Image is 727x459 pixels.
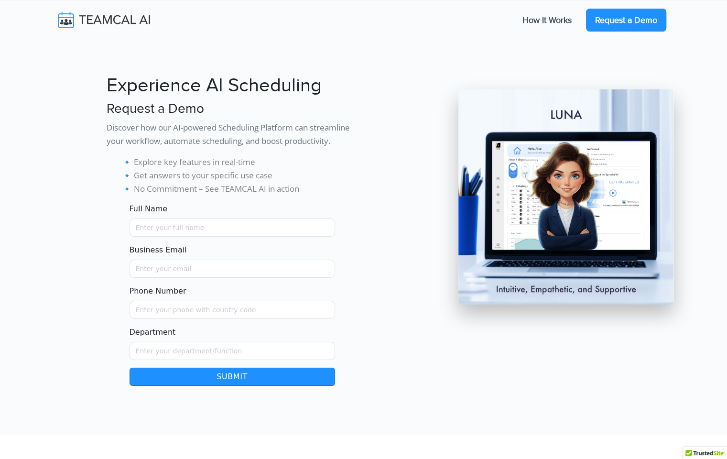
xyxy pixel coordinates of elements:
p: Discover how our AI-powered Scheduling Platform can streamline your workflow, automate scheduling... [107,121,358,148]
li: 🔹 Explore key features in real-time [122,155,358,169]
label: Business Email [130,244,187,256]
input: Enter your phone with country code [130,301,335,319]
input: Enter your department/function [130,342,335,360]
input: Name must only contain letters and spaces [130,219,335,237]
a: How It Works [513,10,581,30]
li: 🔹 Get answers to your specific use case [122,169,358,182]
label: Phone Number [130,285,186,297]
img: pic [458,89,673,305]
a: Request a Demo [586,9,666,32]
button: Submit [130,368,335,386]
li: 🔹 No Commitment – See TEAMCAL AI in action [122,182,358,196]
h1: Experience AI Scheduling [107,74,358,97]
h3: Request a Demo [107,101,358,117]
input: Enter your email [130,260,335,278]
label: Department [130,327,176,338]
label: Full Name [130,203,168,215]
